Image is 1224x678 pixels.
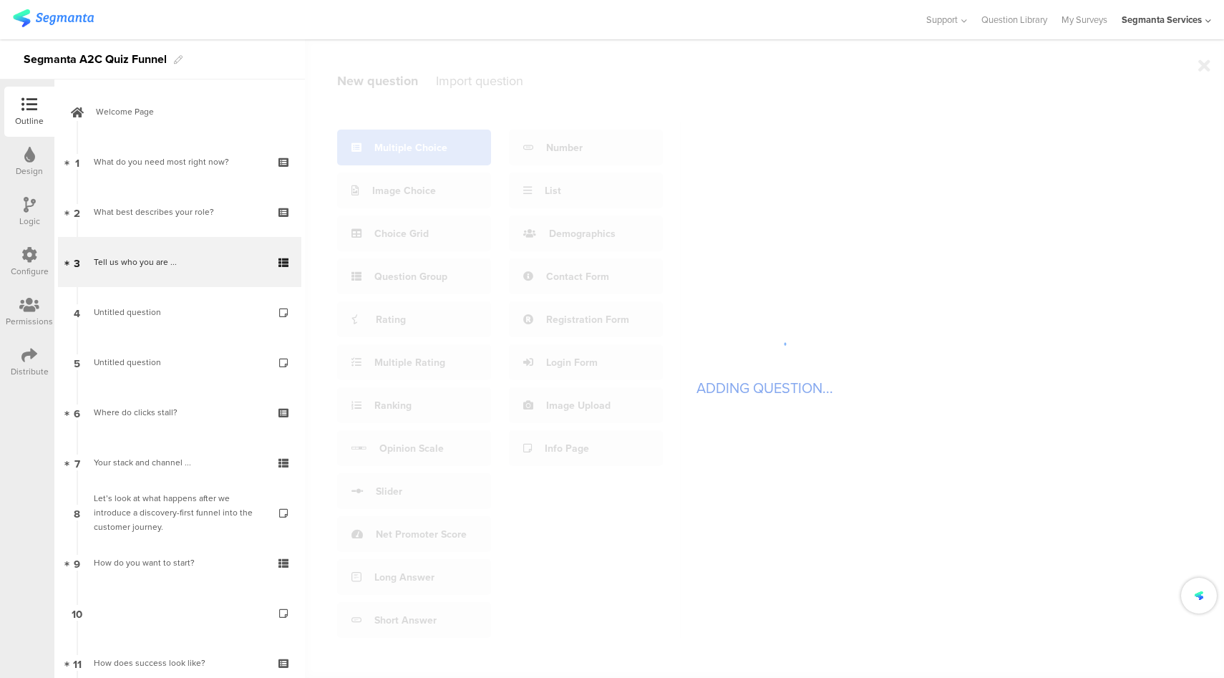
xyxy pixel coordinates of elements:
[94,491,265,534] div: Let’s look at what happens after we introduce a discovery-first funnel into the customer journey.
[24,48,167,71] div: Segmanta A2C Quiz Funnel
[96,105,279,119] span: Welcome Page
[13,9,94,27] img: segmanta logo
[926,13,958,26] span: Support
[75,154,79,170] span: 1
[74,204,80,220] span: 2
[58,87,301,137] a: Welcome Page
[11,265,49,278] div: Configure
[72,605,82,621] span: 10
[74,555,80,571] span: 9
[58,237,301,287] a: 3 Tell us who you are ...
[16,165,43,178] div: Design
[94,455,265,470] div: Your stack and channel ...
[1195,591,1203,599] img: segmanta-icon-final.svg
[74,304,80,320] span: 4
[73,655,82,671] span: 11
[94,205,265,219] div: What best describes your role?
[58,337,301,387] a: 5 Untitled question
[58,538,301,588] a: 9 How do you want to start?
[58,488,301,538] a: 8 Let’s look at what happens after we introduce a discovery-first funnel into the customer journey.
[1122,13,1202,26] div: Segmanta Services
[74,405,80,420] span: 6
[11,365,49,378] div: Distribute
[74,455,80,470] span: 7
[58,588,301,638] a: 10
[94,405,265,420] div: Where do clicks stall?
[74,505,80,520] span: 8
[74,354,80,370] span: 5
[58,137,301,187] a: 1 What do you need most right now?
[6,315,53,328] div: Permissions
[94,155,265,169] div: What do you need most right now?
[58,187,301,237] a: 2 What best describes your role?
[94,656,265,670] div: How does success look like?
[58,387,301,437] a: 6 Where do clicks stall?
[94,255,265,269] div: Tell us who you are ...
[94,356,161,369] span: Untitled question
[15,115,44,127] div: Outline
[19,215,40,228] div: Logic
[58,437,301,488] a: 7 Your stack and channel ...
[58,287,301,337] a: 4 Untitled question
[696,377,833,399] div: ADDING QUESTION...
[94,556,265,570] div: How do you want to start?
[74,254,80,270] span: 3
[94,306,161,319] span: Untitled question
